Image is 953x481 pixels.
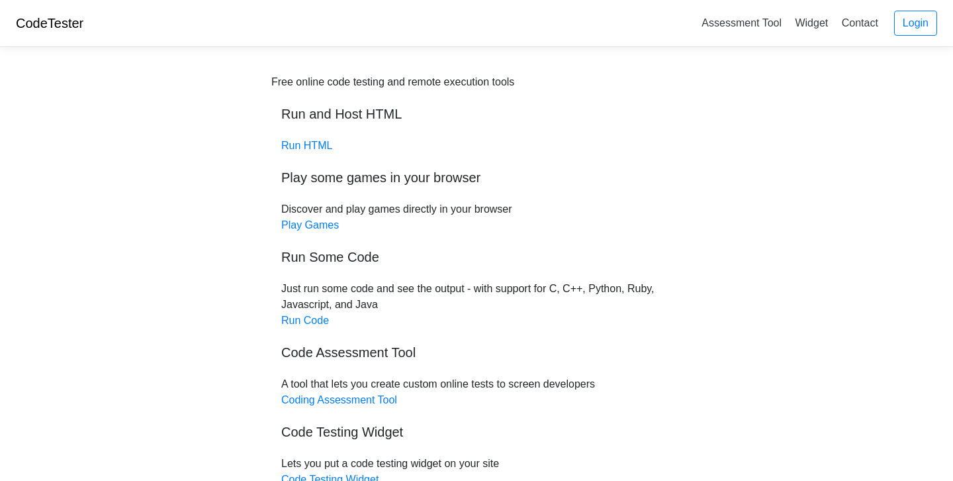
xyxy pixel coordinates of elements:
a: Assessment Tool [696,12,787,34]
div: Free online code testing and remote execution tools [271,74,514,90]
h5: Run Some Code [281,249,672,265]
a: Run HTML [281,140,332,151]
a: Login [894,11,937,36]
a: Play Games [281,219,339,231]
a: Contact [837,12,884,34]
h5: Code Testing Widget [281,424,672,440]
a: CodeTester [16,16,83,30]
a: Widget [790,12,833,34]
h5: Code Assessment Tool [281,345,672,360]
h5: Run and Host HTML [281,106,672,122]
a: Run Code [281,315,329,326]
h5: Play some games in your browser [281,170,672,186]
a: Coding Assessment Tool [281,394,397,405]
